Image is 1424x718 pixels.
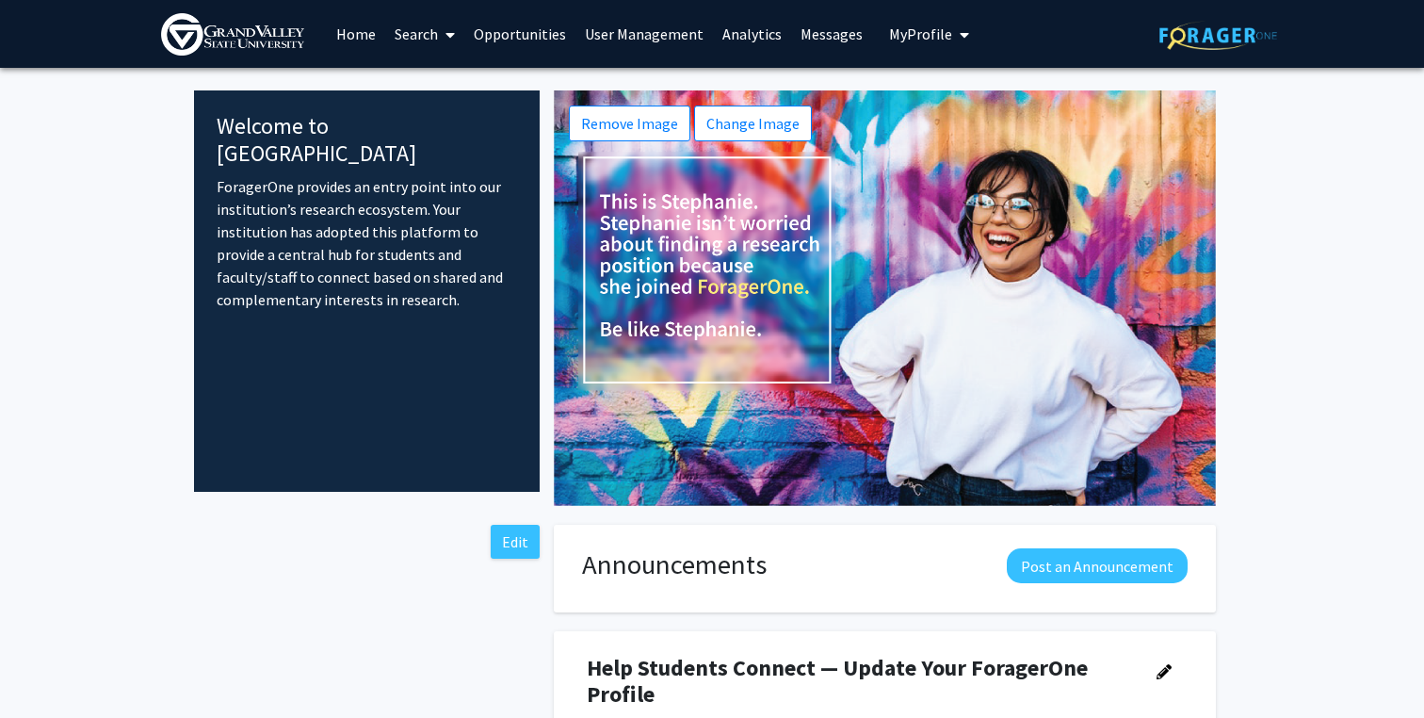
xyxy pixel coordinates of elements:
[694,106,812,141] button: Change Image
[575,1,713,67] a: User Management
[161,13,304,56] img: Grand Valley State University Logo
[1007,548,1188,583] button: Post an Announcement
[385,1,464,67] a: Search
[14,633,80,704] iframe: Chat
[713,1,791,67] a: Analytics
[791,1,872,67] a: Messages
[582,548,767,581] h1: Announcements
[587,655,1131,710] h4: Help Students Connect — Update Your ForagerOne Profile
[464,1,575,67] a: Opportunities
[491,525,540,559] button: Edit
[1159,21,1277,50] img: ForagerOne Logo
[217,175,517,311] p: ForagerOne provides an entry point into our institution’s research ecosystem. Your institution ha...
[569,106,690,141] button: Remove Image
[327,1,385,67] a: Home
[889,24,952,43] span: My Profile
[217,113,517,168] h4: Welcome to [GEOGRAPHIC_DATA]
[554,90,1216,506] img: Cover Image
